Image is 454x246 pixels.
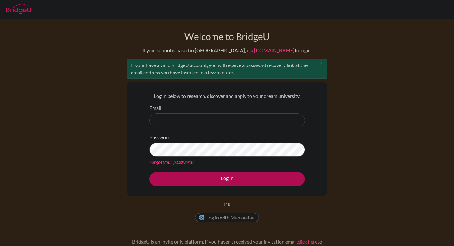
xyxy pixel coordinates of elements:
[149,104,161,112] label: Email
[315,59,327,68] button: Close
[149,92,305,100] p: Log in below to research, discover and apply to your dream university.
[149,172,305,186] button: Log in
[149,159,194,165] a: Forgot your password?
[254,47,295,53] a: [DOMAIN_NAME]
[142,47,312,54] div: If your school is based in [GEOGRAPHIC_DATA], use to login.
[6,4,31,14] img: Bridge-U
[319,61,323,66] i: close
[149,134,170,141] label: Password
[184,31,270,42] h1: Welcome to BridgeU
[298,239,317,244] a: click here
[127,59,327,79] div: If your have a valid BridgeU account, you will receive a password recovery link at the email addr...
[224,201,231,208] p: OR
[195,213,259,222] button: Log in with ManageBac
